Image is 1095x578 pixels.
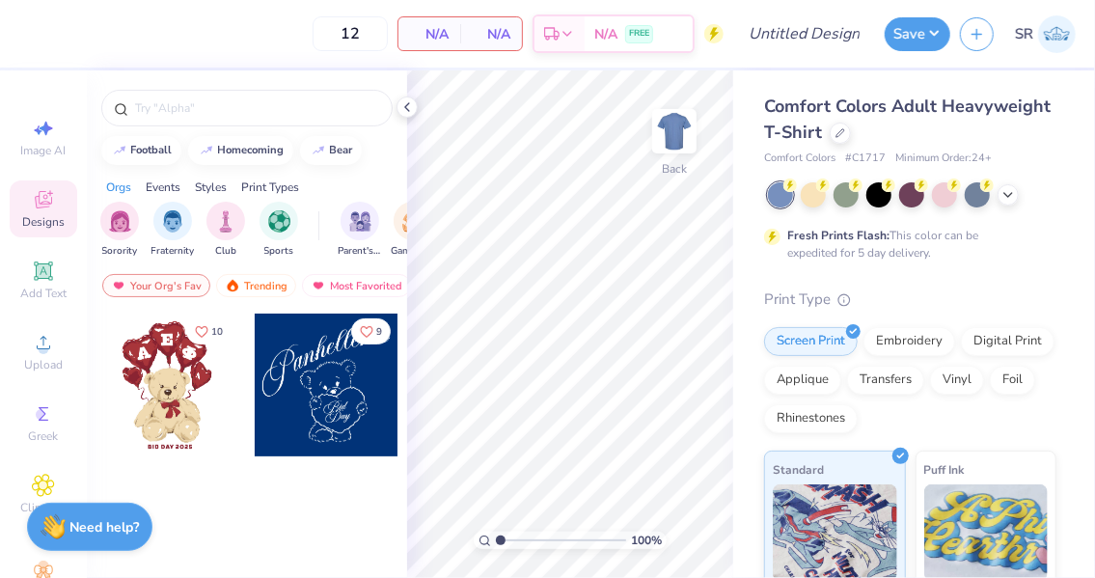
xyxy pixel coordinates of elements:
[22,214,65,230] span: Designs
[199,145,214,156] img: trend_line.gif
[662,160,687,178] div: Back
[151,244,195,259] span: Fraternity
[376,327,382,337] span: 9
[845,151,886,167] span: # C1717
[216,274,296,297] div: Trending
[264,244,294,259] span: Sports
[260,202,298,259] div: filter for Sports
[300,136,362,165] button: bear
[773,459,824,480] span: Standard
[313,16,388,51] input: – –
[1015,23,1033,45] span: SR
[206,202,245,259] button: filter button
[225,279,240,292] img: trending.gif
[260,202,298,259] button: filter button
[24,357,63,372] span: Upload
[162,210,183,233] img: Fraternity Image
[863,327,955,356] div: Embroidery
[206,202,245,259] div: filter for Club
[924,459,965,480] span: Puff Ink
[787,227,1025,261] div: This color can be expedited for 5 day delivery.
[338,244,382,259] span: Parent's Weekend
[631,532,662,549] span: 100 %
[211,327,223,337] span: 10
[847,366,924,395] div: Transfers
[151,202,195,259] div: filter for Fraternity
[895,151,992,167] span: Minimum Order: 24 +
[472,24,510,44] span: N/A
[338,202,382,259] button: filter button
[961,327,1054,356] div: Digital Print
[338,202,382,259] div: filter for Parent's Weekend
[100,202,139,259] button: filter button
[151,202,195,259] button: filter button
[990,366,1035,395] div: Foil
[764,95,1051,144] span: Comfort Colors Adult Heavyweight T-Shirt
[101,136,181,165] button: football
[764,404,858,433] div: Rhinestones
[787,228,890,243] strong: Fresh Prints Flash:
[218,145,285,155] div: homecoming
[311,279,326,292] img: most_fav.gif
[330,145,353,155] div: bear
[885,17,950,51] button: Save
[311,145,326,156] img: trend_line.gif
[188,136,293,165] button: homecoming
[391,202,435,259] div: filter for Game Day
[349,210,371,233] img: Parent's Weekend Image
[268,210,290,233] img: Sports Image
[21,143,67,158] span: Image AI
[146,179,180,196] div: Events
[302,274,411,297] div: Most Favorited
[70,518,140,537] strong: Need help?
[215,244,236,259] span: Club
[109,210,131,233] img: Sorority Image
[215,210,236,233] img: Club Image
[629,27,649,41] span: FREE
[111,279,126,292] img: most_fav.gif
[391,244,435,259] span: Game Day
[29,428,59,444] span: Greek
[764,366,841,395] div: Applique
[930,366,984,395] div: Vinyl
[410,24,449,44] span: N/A
[195,179,227,196] div: Styles
[351,318,391,344] button: Like
[241,179,299,196] div: Print Types
[186,318,232,344] button: Like
[106,179,131,196] div: Orgs
[100,202,139,259] div: filter for Sorority
[133,98,380,118] input: Try "Alpha"
[764,151,835,167] span: Comfort Colors
[764,327,858,356] div: Screen Print
[594,24,617,44] span: N/A
[102,244,138,259] span: Sorority
[112,145,127,156] img: trend_line.gif
[20,286,67,301] span: Add Text
[131,145,173,155] div: football
[733,14,875,53] input: Untitled Design
[102,274,210,297] div: Your Org's Fav
[1038,15,1076,53] img: Silvia Romero
[764,289,1056,311] div: Print Type
[10,500,77,531] span: Clipart & logos
[655,112,694,151] img: Back
[391,202,435,259] button: filter button
[1015,15,1076,53] a: SR
[402,210,424,233] img: Game Day Image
